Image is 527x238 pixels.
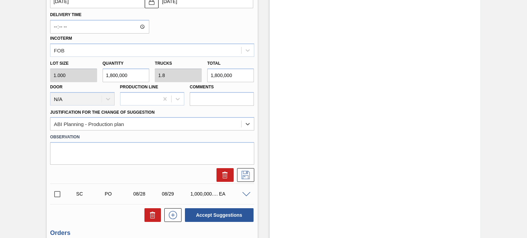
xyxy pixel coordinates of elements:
div: Delete Suggestion [213,168,234,182]
div: Delete Suggestions [141,208,161,222]
div: Suggestion Created [74,191,106,197]
div: 08/28/2025 [132,191,163,197]
label: Total [207,61,221,66]
div: Accept Suggestions [181,208,254,223]
div: 08/29/2025 [160,191,191,197]
label: Trucks [155,61,172,66]
label: Justification for the Change of Suggestion [50,110,154,115]
label: Quantity [103,61,124,66]
label: Comments [190,82,254,92]
h3: Orders [50,229,254,237]
div: New suggestion [161,208,181,222]
label: Production Line [120,85,158,89]
label: Delivery Time [50,10,149,20]
div: Purchase order [103,191,134,197]
div: 1,000,000.000 [189,191,220,197]
label: Observation [50,132,254,142]
label: Incoterm [50,36,72,41]
div: ABI Planning - Production plan [54,121,124,127]
button: Accept Suggestions [185,208,254,222]
div: FOB [54,47,65,53]
div: Save Suggestion [234,168,254,182]
label: Lot size [50,59,97,68]
div: EA [217,191,248,197]
label: Door [50,85,62,89]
